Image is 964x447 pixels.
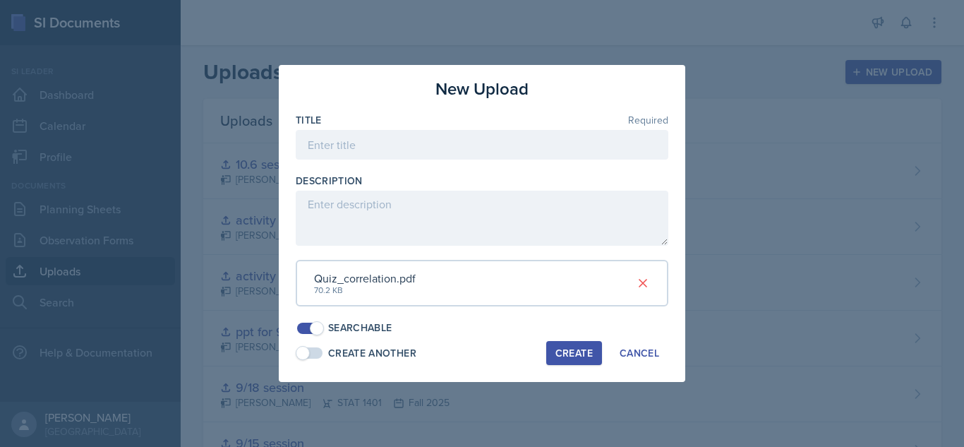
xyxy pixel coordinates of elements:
[314,270,416,287] div: Quiz_correlation.pdf
[296,113,322,127] label: Title
[610,341,668,365] button: Cancel
[328,346,416,361] div: Create Another
[546,341,602,365] button: Create
[296,130,668,160] input: Enter title
[435,76,529,102] h3: New Upload
[620,347,659,359] div: Cancel
[555,347,593,359] div: Create
[328,321,392,335] div: Searchable
[296,174,363,188] label: Description
[314,284,416,297] div: 70.2 KB
[628,115,668,125] span: Required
